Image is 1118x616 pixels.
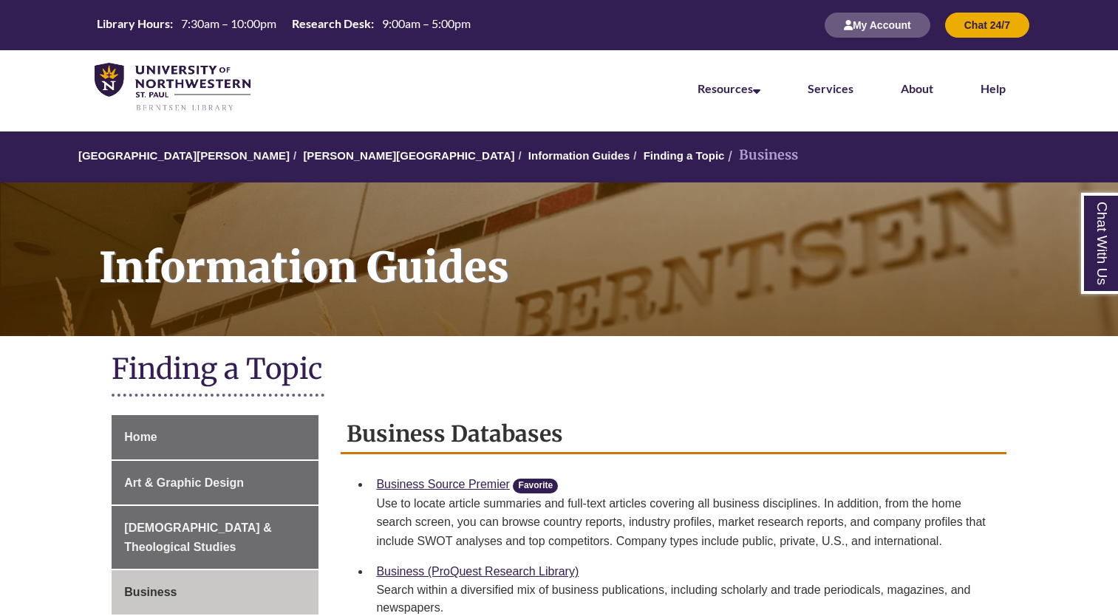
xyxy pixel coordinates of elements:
[382,16,471,30] span: 9:00am – 5:00pm
[698,81,760,95] a: Resources
[95,63,250,112] img: UNWSP Library Logo
[901,81,933,95] a: About
[124,476,244,489] span: Art & Graphic Design
[825,13,930,38] button: My Account
[91,16,477,34] table: Hours Today
[91,16,175,32] th: Library Hours:
[513,479,558,493] span: Favorite
[124,431,157,443] span: Home
[303,149,514,162] a: [PERSON_NAME][GEOGRAPHIC_DATA]
[376,565,579,578] a: Business (ProQuest Research Library)
[945,13,1029,38] button: Chat 24/7
[376,478,510,490] a: Business Source Premier
[644,149,725,162] a: Finding a Topic
[112,570,318,615] a: Business
[825,18,930,31] a: My Account
[112,506,318,569] a: [DEMOGRAPHIC_DATA] & Theological Studies
[981,81,1006,95] a: Help
[112,461,318,505] a: Art & Graphic Design
[112,415,318,459] a: Home
[124,586,177,598] span: Business
[724,145,798,166] li: Business
[341,415,1006,454] h2: Business Databases
[945,18,1029,31] a: Chat 24/7
[112,351,1006,390] h1: Finding a Topic
[83,182,1118,317] h1: Information Guides
[286,16,376,32] th: Research Desk:
[78,149,290,162] a: [GEOGRAPHIC_DATA][PERSON_NAME]
[808,81,853,95] a: Services
[376,494,994,551] div: Use to locate article summaries and full-text articles covering all business disciplines. In addi...
[91,16,477,35] a: Hours Today
[181,16,276,30] span: 7:30am – 10:00pm
[124,521,271,553] span: [DEMOGRAPHIC_DATA] & Theological Studies
[528,149,630,162] a: Information Guides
